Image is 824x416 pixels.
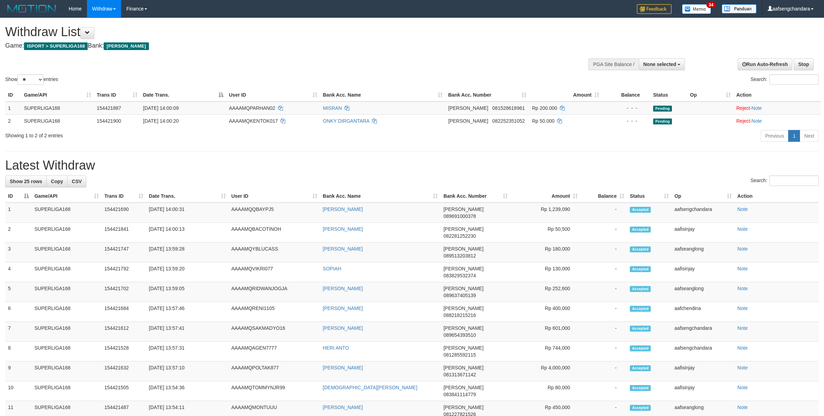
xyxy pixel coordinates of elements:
[510,190,580,203] th: Amount: activate to sort column ascending
[752,118,762,124] a: Note
[580,203,627,223] td: -
[510,223,580,243] td: Rp 50,500
[146,203,229,223] td: [DATE] 14:00:31
[323,206,363,212] a: [PERSON_NAME]
[24,42,88,50] span: ISPORT > SUPERLIGA168
[737,405,748,410] a: Note
[5,158,819,172] h1: Latest Withdraw
[226,89,320,101] th: User ID: activate to sort column ascending
[5,322,32,342] td: 7
[72,179,82,184] span: CSV
[229,282,320,302] td: AAAAMQRIDWANJOGJA
[5,190,32,203] th: ID: activate to sort column descending
[97,105,121,111] span: 154421887
[5,223,32,243] td: 2
[627,190,672,203] th: Status: activate to sort column ascending
[5,302,32,322] td: 6
[510,262,580,282] td: Rp 130,000
[146,322,229,342] td: [DATE] 13:57:41
[794,58,814,70] a: Stop
[21,101,94,115] td: SUPERLIGA168
[229,203,320,223] td: AAAAMQQBAYPJ5
[737,246,748,252] a: Note
[5,42,542,49] h4: Game: Bank:
[630,326,651,332] span: Accepted
[672,322,735,342] td: aafsengchandara
[735,190,819,203] th: Action
[17,74,43,85] select: Showentries
[143,118,179,124] span: [DATE] 14:00:20
[229,118,278,124] span: AAAAMQKENTOK017
[443,385,483,390] span: [PERSON_NAME]
[737,206,748,212] a: Note
[5,203,32,223] td: 1
[672,302,735,322] td: aafchendina
[580,302,627,322] td: -
[5,342,32,361] td: 8
[580,282,627,302] td: -
[752,105,762,111] a: Note
[323,266,341,271] a: SOPIAH
[146,302,229,322] td: [DATE] 13:57:46
[532,118,555,124] span: Rp 50.000
[672,361,735,381] td: aafisinjay
[448,105,488,111] span: [PERSON_NAME]
[800,130,819,142] a: Next
[630,385,651,391] span: Accepted
[320,89,445,101] th: Bank Acc. Name: activate to sort column ascending
[143,105,179,111] span: [DATE] 14:00:09
[229,105,275,111] span: AAAAMQPARHAN02
[323,305,363,311] a: [PERSON_NAME]
[672,190,735,203] th: Op: activate to sort column ascending
[51,179,63,184] span: Copy
[5,89,21,101] th: ID
[653,119,672,124] span: Pending
[448,118,488,124] span: [PERSON_NAME]
[510,203,580,223] td: Rp 1,239,090
[441,190,510,203] th: Bank Acc. Number: activate to sort column ascending
[443,206,483,212] span: [PERSON_NAME]
[146,223,229,243] td: [DATE] 14:00:13
[630,207,651,213] span: Accepted
[643,62,676,67] span: None selected
[32,361,102,381] td: SUPERLIGA168
[32,203,102,223] td: SUPERLIGA168
[443,312,476,318] span: Copy 088218215216 to clipboard
[722,4,756,14] img: panduan.png
[102,223,146,243] td: 154421841
[510,342,580,361] td: Rp 744,000
[102,190,146,203] th: Trans ID: activate to sort column ascending
[32,223,102,243] td: SUPERLIGA168
[532,105,557,111] span: Rp 200.000
[46,176,68,187] a: Copy
[323,365,363,370] a: [PERSON_NAME]
[761,130,789,142] a: Previous
[32,243,102,262] td: SUPERLIGA168
[736,105,750,111] a: Reject
[146,342,229,361] td: [DATE] 13:57:31
[510,243,580,262] td: Rp 180,000
[443,305,483,311] span: [PERSON_NAME]
[5,74,58,85] label: Show entries
[443,352,476,358] span: Copy 081285592115 to clipboard
[443,325,483,331] span: [PERSON_NAME]
[445,89,529,101] th: Bank Acc. Number: activate to sort column ascending
[443,273,476,278] span: Copy 083829532374 to clipboard
[104,42,149,50] span: [PERSON_NAME]
[140,89,226,101] th: Date Trans.: activate to sort column descending
[323,385,418,390] a: [DEMOGRAPHIC_DATA][PERSON_NAME]
[32,322,102,342] td: SUPERLIGA168
[769,176,819,186] input: Search:
[737,345,748,351] a: Note
[737,365,748,370] a: Note
[102,203,146,223] td: 154421690
[229,381,320,401] td: AAAAMQTOMMYNJR99
[102,282,146,302] td: 154421702
[580,262,627,282] td: -
[443,233,476,239] span: Copy 082281252230 to clipboard
[102,342,146,361] td: 154421528
[146,190,229,203] th: Date Trans.: activate to sort column ascending
[67,176,86,187] a: CSV
[323,226,363,232] a: [PERSON_NAME]
[672,262,735,282] td: aafisinjay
